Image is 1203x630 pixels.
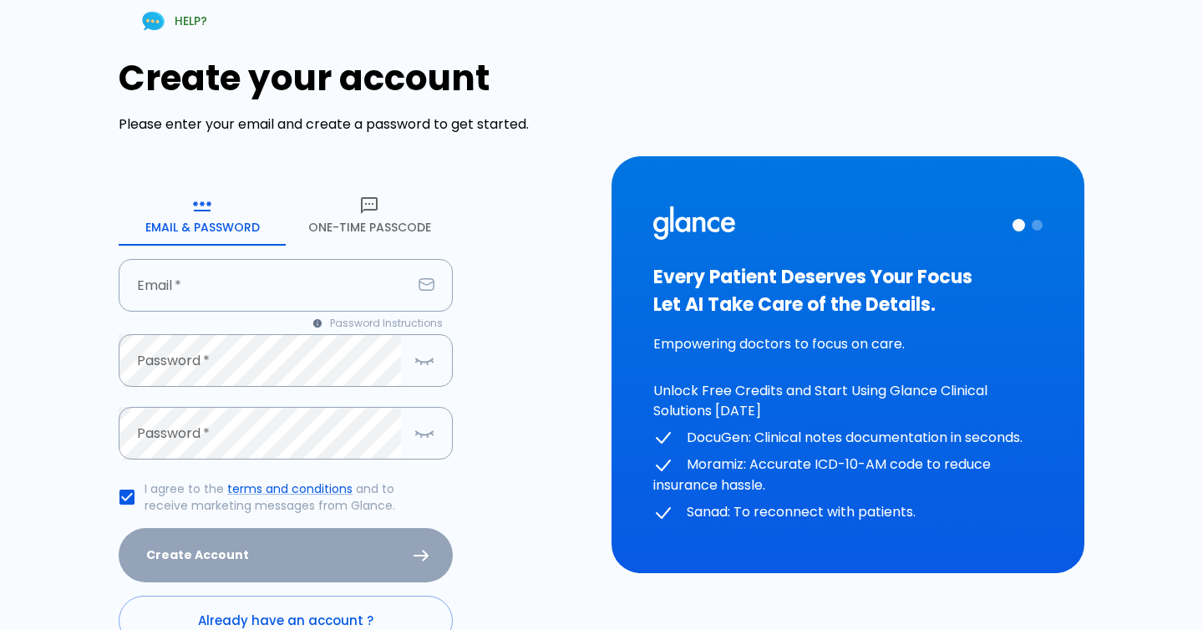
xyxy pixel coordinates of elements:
[303,312,453,335] button: Password Instructions
[330,315,443,332] span: Password Instructions
[653,455,1043,495] p: Moramiz: Accurate ICD-10-AM code to reduce insurance hassle.
[119,259,412,312] input: your.email@example.com
[653,334,1043,354] p: Empowering doctors to focus on care.
[227,480,353,497] a: terms and conditions
[119,185,286,246] button: Email & Password
[286,185,453,246] button: One-Time Passcode
[653,428,1043,449] p: DocuGen: Clinical notes documentation in seconds.
[653,263,1043,318] h3: Every Patient Deserves Your Focus Let AI Take Care of the Details.
[139,7,168,36] img: Chat Support
[653,381,1043,421] p: Unlock Free Credits and Start Using Glance Clinical Solutions [DATE]
[119,114,591,135] p: Please enter your email and create a password to get started.
[119,58,591,99] h1: Create your account
[145,480,439,514] p: I agree to the and to receive marketing messages from Glance.
[653,502,1043,523] p: Sanad: To reconnect with patients.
